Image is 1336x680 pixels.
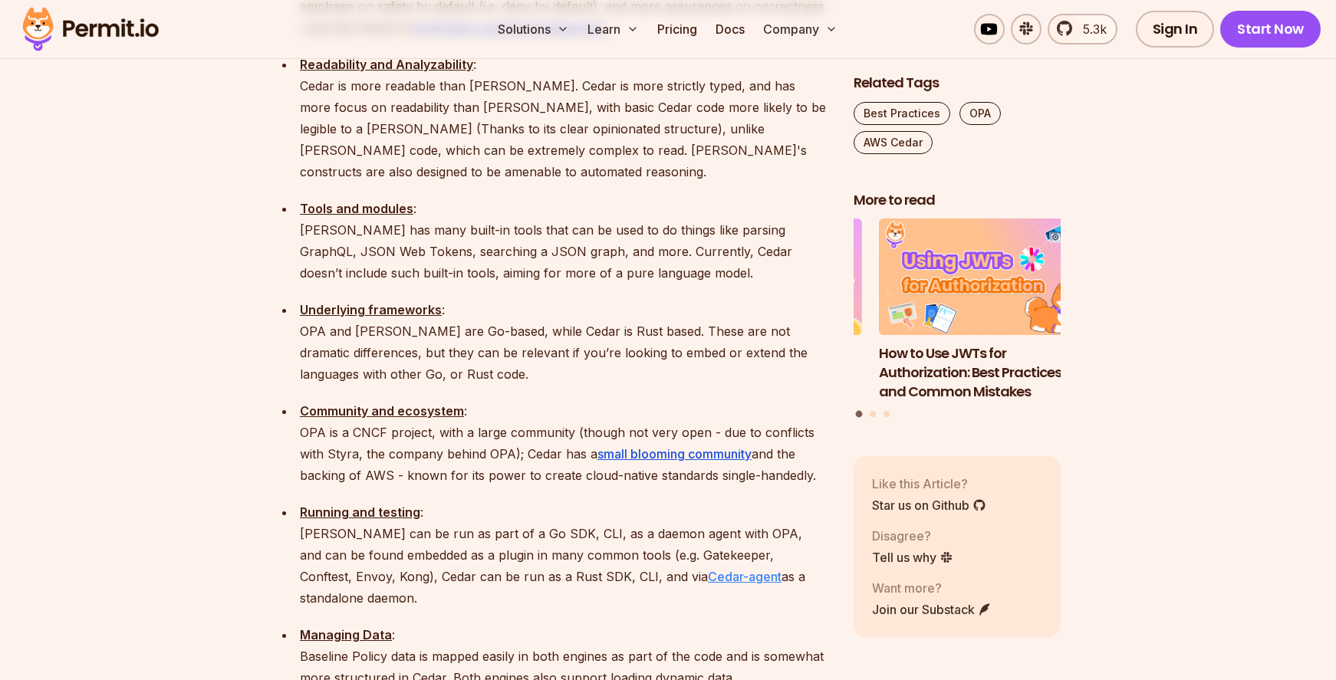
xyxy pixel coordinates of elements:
[854,74,1061,93] h2: Related Tags
[854,131,933,154] a: AWS Cedar
[597,446,752,462] a: small blooming community
[300,201,413,216] strong: Tools and modules
[655,219,862,402] li: 3 of 3
[300,57,473,72] strong: Readability and Analyzability
[300,302,442,317] strong: Underlying frameworks
[1220,11,1321,48] a: Start Now
[300,403,464,419] strong: Community and ecosystem
[872,579,992,597] p: Want more?
[854,191,1061,210] h2: More to read
[300,54,829,182] p: : Cedar is more readable than [PERSON_NAME]. Cedar is more strictly typed, and has more focus on ...
[872,548,953,567] a: Tell us why
[300,501,829,609] p: : [PERSON_NAME] can be run as part of a Go SDK, CLI, as a daemon agent with OPA, and can be found...
[492,14,575,44] button: Solutions
[1074,20,1107,38] span: 5.3k
[300,198,829,284] p: : [PERSON_NAME] has many built-in tools that can be used to do things like parsing GraphQL, JSON ...
[854,102,950,125] a: Best Practices
[872,600,992,619] a: Join our Substack
[15,3,166,55] img: Permit logo
[581,14,645,44] button: Learn
[872,475,986,493] p: Like this Article?
[879,219,1086,336] img: How to Use JWTs for Authorization: Best Practices and Common Mistakes
[856,411,863,418] button: Go to slide 1
[959,102,1001,125] a: OPA
[879,344,1086,401] h3: How to Use JWTs for Authorization: Best Practices and Common Mistakes
[655,344,862,383] h3: A Guide to Bearer Tokens: JWT vs. Opaque Tokens
[300,627,392,642] strong: Managing Data
[879,219,1086,402] a: How to Use JWTs for Authorization: Best Practices and Common MistakesHow to Use JWTs for Authoriz...
[872,496,986,514] a: Star us on Github
[709,14,751,44] a: Docs
[884,411,890,417] button: Go to slide 3
[1048,14,1117,44] a: 5.3k
[300,299,829,385] p: : OPA and [PERSON_NAME] are Go-based, while Cedar is Rust based. These are not dramatic differenc...
[300,504,420,520] strong: Running and testing
[872,527,953,545] p: Disagree?
[854,219,1061,420] div: Posts
[879,219,1086,402] li: 1 of 3
[655,219,862,336] img: A Guide to Bearer Tokens: JWT vs. Opaque Tokens
[651,14,703,44] a: Pricing
[300,400,829,486] p: : OPA is a CNCF project, with a large community (though not very open - due to conflicts with Sty...
[1136,11,1215,48] a: Sign In
[870,411,876,417] button: Go to slide 2
[757,14,844,44] button: Company
[708,569,782,584] a: Cedar-agent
